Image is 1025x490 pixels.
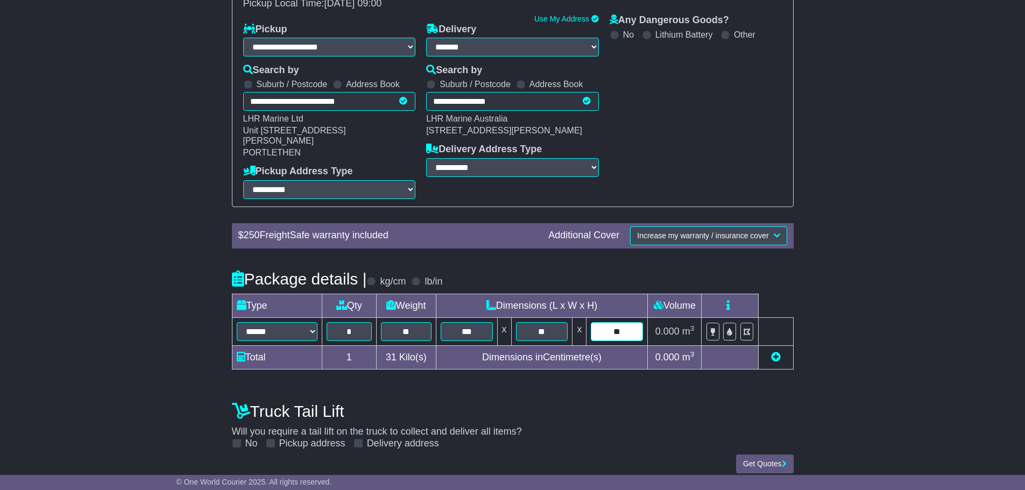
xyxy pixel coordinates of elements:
[279,438,345,450] label: Pickup address
[232,270,367,288] h4: Package details |
[534,15,589,23] a: Use My Address
[771,352,781,363] a: Add new item
[655,326,680,337] span: 0.000
[426,24,476,35] label: Delivery
[436,345,648,369] td: Dimensions in Centimetre(s)
[376,294,436,317] td: Weight
[497,317,511,345] td: x
[426,126,582,135] span: [STREET_ADDRESS][PERSON_NAME]
[440,79,511,89] label: Suburb / Postcode
[346,79,400,89] label: Address Book
[386,352,397,363] span: 31
[436,294,648,317] td: Dimensions (L x W x H)
[690,324,695,332] sup: 3
[655,30,713,40] label: Lithium Battery
[243,114,303,123] span: LHR Marine Ltd
[244,230,260,240] span: 250
[243,65,299,76] label: Search by
[425,276,442,288] label: lb/in
[243,126,346,145] span: Unit [STREET_ADDRESS][PERSON_NAME]
[630,226,787,245] button: Increase my warranty / insurance cover
[426,65,482,76] label: Search by
[176,478,332,486] span: © One World Courier 2025. All rights reserved.
[243,148,301,157] span: PORTLETHEN
[682,326,695,337] span: m
[648,294,702,317] td: Volume
[232,345,322,369] td: Total
[322,345,376,369] td: 1
[637,231,768,240] span: Increase my warranty / insurance cover
[376,345,436,369] td: Kilo(s)
[245,438,258,450] label: No
[623,30,634,40] label: No
[367,438,439,450] label: Delivery address
[227,397,799,450] div: Will you require a tail lift on the truck to collect and deliver all items?
[232,402,794,420] h4: Truck Tail Lift
[736,455,794,473] button: Get Quotes
[655,352,680,363] span: 0.000
[380,276,406,288] label: kg/cm
[233,230,543,242] div: $ FreightSafe warranty included
[232,294,322,317] td: Type
[426,114,507,123] span: LHR Marine Australia
[322,294,376,317] td: Qty
[529,79,583,89] label: Address Book
[243,24,287,35] label: Pickup
[572,317,586,345] td: x
[257,79,328,89] label: Suburb / Postcode
[734,30,755,40] label: Other
[610,15,729,26] label: Any Dangerous Goods?
[243,166,353,177] label: Pickup Address Type
[426,144,542,155] label: Delivery Address Type
[690,350,695,358] sup: 3
[682,352,695,363] span: m
[543,230,625,242] div: Additional Cover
